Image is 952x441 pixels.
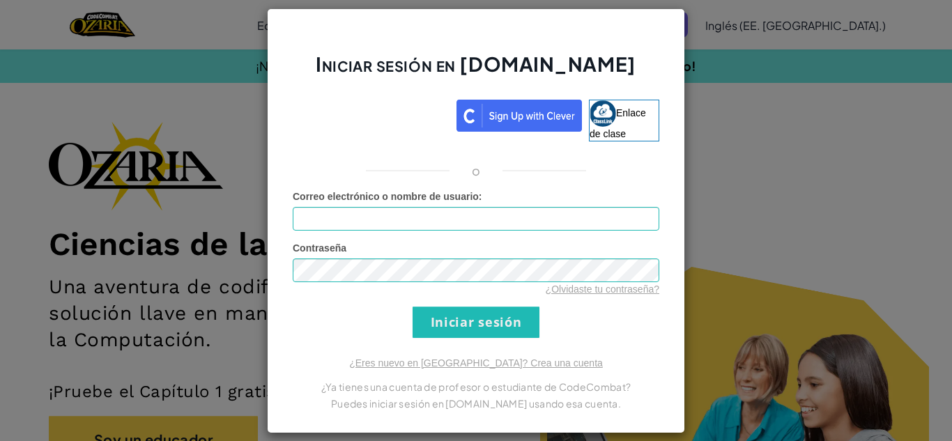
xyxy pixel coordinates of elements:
[456,100,582,132] img: clever_sso_button@2x.png
[349,357,603,369] a: ¿Eres nuevo en [GEOGRAPHIC_DATA]? Crea una cuenta
[293,242,346,254] font: Contraseña
[286,98,456,129] iframe: Botón de acceso con Google
[472,162,480,178] font: o
[293,191,479,202] font: Correo electrónico o nombre de usuario
[479,191,482,202] font: :
[316,52,636,76] font: Iniciar sesión en [DOMAIN_NAME]
[590,100,616,127] img: classlink-logo-small.png
[590,107,646,139] font: Enlace de clase
[331,397,621,410] font: Puedes iniciar sesión en [DOMAIN_NAME] usando esa cuenta.
[546,284,659,295] a: ¿Olvidaste tu contraseña?
[413,307,539,338] input: Iniciar sesión
[321,380,631,393] font: ¿Ya tienes una cuenta de profesor o estudiante de CodeCombat?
